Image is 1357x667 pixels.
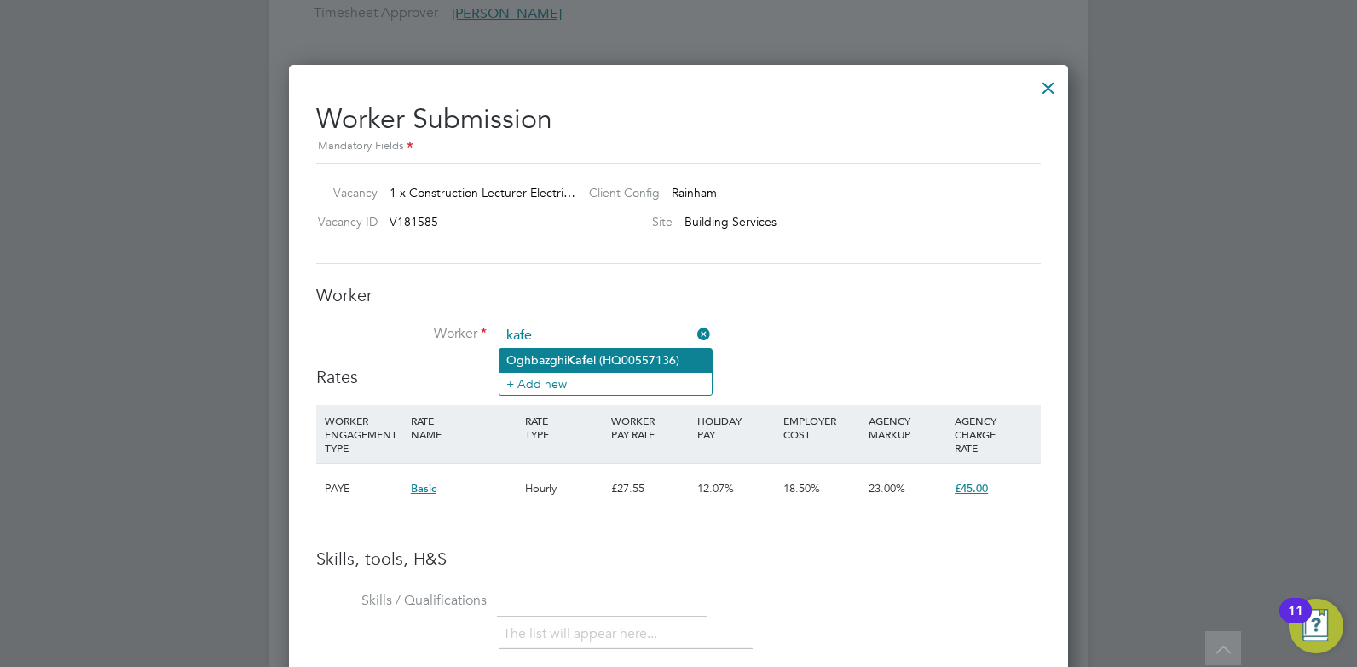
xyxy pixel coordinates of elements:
[575,214,673,229] label: Site
[390,185,575,200] span: 1 x Construction Lecturer Electri…
[783,481,820,496] span: 18.50%
[316,284,1041,306] h3: Worker
[693,405,779,449] div: HOLIDAY PAY
[407,405,521,449] div: RATE NAME
[1288,611,1303,633] div: 11
[779,405,865,449] div: EMPLOYER COST
[320,405,407,463] div: WORKER ENGAGEMENT TYPE
[1289,599,1343,653] button: Open Resource Center, 11 new notifications
[316,366,1041,388] h3: Rates
[499,372,712,395] li: + Add new
[521,464,607,513] div: Hourly
[316,137,1041,156] div: Mandatory Fields
[500,323,711,349] input: Search for...
[567,353,593,368] b: Kafe
[309,214,378,229] label: Vacancy ID
[697,481,734,496] span: 12.07%
[503,623,664,646] li: The list will appear here...
[316,592,487,610] label: Skills / Qualifications
[869,481,905,496] span: 23.00%
[575,185,660,200] label: Client Config
[309,185,378,200] label: Vacancy
[607,405,693,449] div: WORKER PAY RATE
[684,214,777,229] span: Building Services
[499,349,712,372] li: Oghbazghi l (HQ00557136)
[316,548,1041,570] h3: Skills, tools, H&S
[390,214,438,229] span: V181585
[316,325,487,343] label: Worker
[411,481,436,496] span: Basic
[316,89,1041,156] h2: Worker Submission
[955,481,988,496] span: £45.00
[521,405,607,449] div: RATE TYPE
[320,464,407,513] div: PAYE
[950,405,1037,463] div: AGENCY CHARGE RATE
[672,185,717,200] span: Rainham
[607,464,693,513] div: £27.55
[864,405,950,449] div: AGENCY MARKUP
